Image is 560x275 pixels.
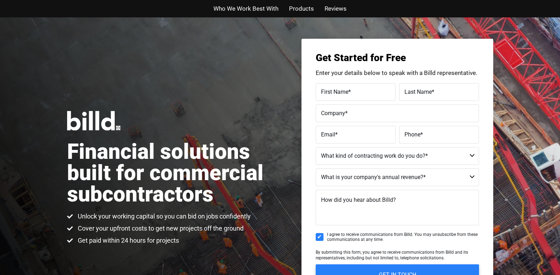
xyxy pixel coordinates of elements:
span: Get paid within 24 hours for projects [76,236,179,245]
span: By submitting this form, you agree to receive communications from Billd and its representatives, ... [316,250,468,260]
h3: Get Started for Free [316,53,479,63]
input: I agree to receive communications from Billd. You may unsubscribe from these communications at an... [316,233,324,241]
p: Enter your details below to speak with a Billd representative. [316,70,479,76]
span: Email [321,131,335,137]
span: I agree to receive communications from Billd. You may unsubscribe from these communications at an... [327,232,479,242]
span: Company [321,109,345,116]
a: Who We Work Best With [213,4,278,14]
a: Reviews [325,4,347,14]
a: Products [289,4,314,14]
span: Unlock your working capital so you can bid on jobs confidently [76,212,251,221]
span: Last Name [404,88,432,95]
span: How did you hear about Billd? [321,196,396,203]
span: Phone [404,131,420,137]
h1: Financial solutions built for commercial subcontractors [67,141,280,205]
span: First Name [321,88,348,95]
span: Cover your upfront costs to get new projects off the ground [76,224,244,233]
